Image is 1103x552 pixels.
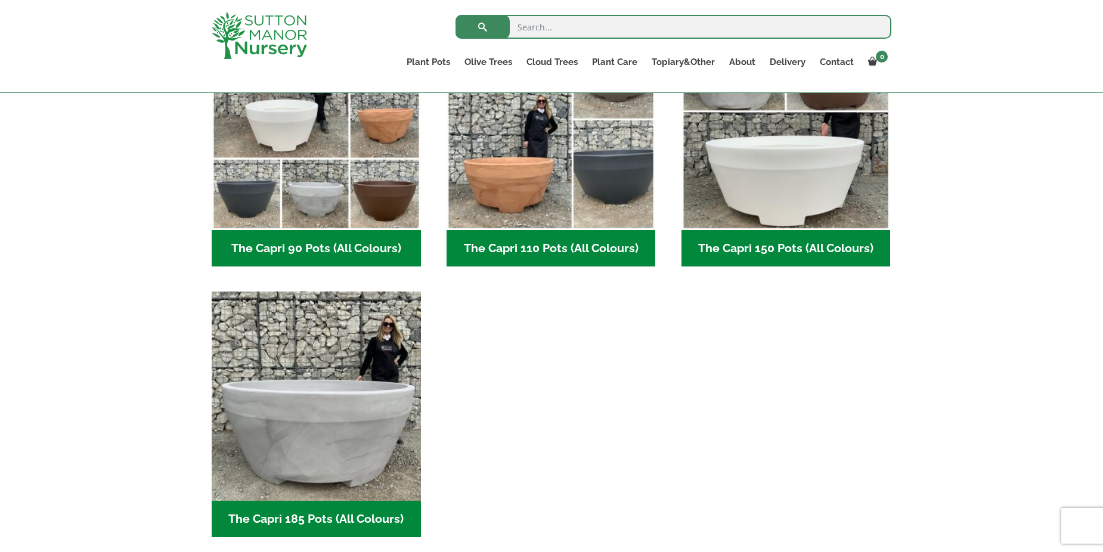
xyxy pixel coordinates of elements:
a: Olive Trees [457,54,519,70]
img: The Capri 90 Pots (All Colours) [212,21,421,230]
h2: The Capri 150 Pots (All Colours) [681,230,891,267]
a: Visit product category The Capri 150 Pots (All Colours) [681,21,891,266]
a: 0 [861,54,891,70]
a: Visit product category The Capri 90 Pots (All Colours) [212,21,421,266]
h2: The Capri 90 Pots (All Colours) [212,230,421,267]
a: Plant Care [585,54,645,70]
a: About [722,54,763,70]
a: Visit product category The Capri 110 Pots (All Colours) [447,21,656,266]
a: Visit product category The Capri 185 Pots (All Colours) [212,291,421,537]
img: The Capri 150 Pots (All Colours) [681,21,891,230]
h2: The Capri 185 Pots (All Colours) [212,501,421,538]
a: Delivery [763,54,813,70]
a: Contact [813,54,861,70]
img: The Capri 110 Pots (All Colours) [447,21,656,230]
img: logo [212,12,307,59]
a: Cloud Trees [519,54,585,70]
h2: The Capri 110 Pots (All Colours) [447,230,656,267]
a: Plant Pots [399,54,457,70]
img: The Capri 185 Pots (All Colours) [212,291,421,501]
span: 0 [876,51,888,63]
a: Topiary&Other [645,54,722,70]
input: Search... [456,15,891,39]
